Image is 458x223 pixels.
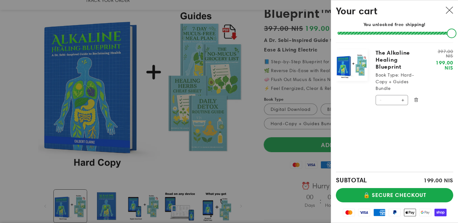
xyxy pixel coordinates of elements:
[376,72,399,78] dt: Book Type:
[433,49,453,58] s: 397.00 NIS
[442,3,456,17] button: Close
[376,72,414,91] dd: Hard-Copy + Guides Bundle
[336,177,367,183] h2: SUBTOTAL
[386,95,398,105] input: Quantity for The Alkaline Healing Blueprint
[336,188,453,202] button: 🔒 SECURE CHECKOUT
[433,60,453,70] span: 199.00 NIS
[424,178,453,183] p: 199.00 NIS
[336,22,453,27] p: You unlocked free shipping!
[376,49,425,70] a: The Alkaline Healing Blueprint
[336,5,378,17] h2: Your cart
[411,95,421,105] button: Remove The Alkaline Healing Blueprint - Hard-Copy + Guides Bundle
